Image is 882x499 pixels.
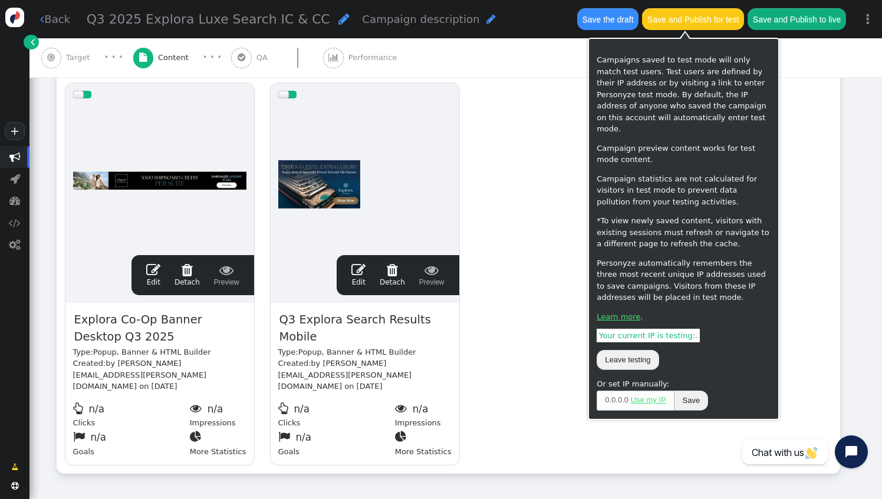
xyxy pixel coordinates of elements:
[214,263,239,287] span: Preview
[618,395,622,404] span: 0
[597,143,771,166] p: Campaign preview content works for test mode content.
[295,431,311,443] span: n/a
[395,400,452,429] div: Impressions
[597,257,771,303] p: Personyze automatically remembers the three most recent unique IP addresses used to save campaign...
[4,457,26,477] a: 
[40,11,70,27] a: Back
[362,13,479,25] span: Campaign description
[294,403,310,415] span: n/a
[597,215,771,250] p: *To view newly saved content, visitors with existing sessions must refresh or navigate to a diffe...
[9,195,21,206] span: 
[73,310,246,346] span: Explora Co-Op Banner Desktop Q3 2025
[190,428,246,457] div: More Statistics
[486,14,496,25] span: 
[9,239,21,250] span: 
[597,391,674,411] span: . . .
[597,173,771,208] p: Campaign statistics are not calculated for visitors in test mode to prevent data pollution from y...
[10,173,20,184] span: 
[158,52,193,64] span: Content
[47,53,55,62] span: 
[605,395,609,404] span: 0
[278,428,395,457] div: Goals
[278,346,452,358] div: Type:
[631,395,666,404] a: Use my IP
[597,329,700,342] span: Your current IP is testing: .
[146,263,160,287] a: Edit
[203,50,221,65] div: · · ·
[395,402,410,414] span: 
[419,263,445,287] span: Preview
[5,122,25,140] a: +
[73,428,190,457] div: Goals
[674,391,709,411] button: Save
[380,263,405,286] span: Detach
[278,402,292,414] span: 
[238,53,245,62] span: 
[298,348,416,356] span: Popup, Banner & HTML Builder
[73,400,190,429] div: Clicks
[748,8,845,29] button: Save and Publish to live
[278,359,412,391] span: by [PERSON_NAME][EMAIL_ADDRESS][PERSON_NAME][DOMAIN_NAME] on [DATE]
[73,358,246,392] div: Created:
[413,403,429,415] span: n/a
[577,8,639,29] button: Save the draft
[214,263,239,287] a: Preview
[624,395,628,404] span: 0
[597,378,771,390] div: Or set IP manually:
[133,38,232,77] a:  Content · · ·
[190,431,205,442] span: 
[256,52,272,64] span: QA
[597,312,640,321] a: Learn more
[175,263,200,286] span: Detach
[11,461,18,473] span: 
[73,346,246,358] div: Type:
[73,359,207,391] span: by [PERSON_NAME][EMAIL_ADDRESS][PERSON_NAME][DOMAIN_NAME] on [DATE]
[395,428,452,457] div: More Statistics
[190,400,246,429] div: Impressions
[5,8,25,27] img: logo-icon.svg
[40,14,44,25] span: 
[73,431,88,442] span: 
[338,12,350,25] span: 
[90,431,106,443] span: n/a
[380,263,405,287] a: Detach
[208,403,223,415] span: n/a
[175,263,200,277] span: 
[139,53,147,62] span: 
[231,38,323,77] a:  QA
[597,54,771,135] p: Campaigns saved to test mode will only match test users. Test users are defined by their IP addre...
[419,263,445,287] a: Preview
[278,358,452,392] div: Created:
[854,2,882,37] a: ⋮
[31,36,35,48] span: 
[175,263,200,287] a: Detach
[419,263,445,277] span: 
[9,217,21,229] span: 
[597,350,659,370] button: Leave testing
[87,12,330,27] span: Q3 2025 Explora Luxe Search IC & CC
[351,263,366,287] a: Edit
[190,402,205,414] span: 
[611,395,616,404] span: 0
[348,52,401,64] span: Performance
[278,400,395,429] div: Clicks
[328,53,339,62] span: 
[278,431,294,442] span: 
[146,263,160,277] span: 
[214,263,239,277] span: 
[380,263,405,277] span: 
[323,38,422,77] a:  Performance
[597,311,771,323] p: .
[93,348,211,356] span: Popup, Banner & HTML Builder
[9,151,21,163] span: 
[104,50,123,65] div: · · ·
[24,35,38,49] a: 
[73,402,87,414] span: 
[11,482,19,490] span: 
[278,310,452,346] span: Q3 Explora Search Results Mobile
[642,8,743,29] button: Save and Publish for test
[41,38,133,77] a:  Target · · ·
[351,263,366,277] span: 
[395,431,410,442] span: 
[66,52,94,64] span: Target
